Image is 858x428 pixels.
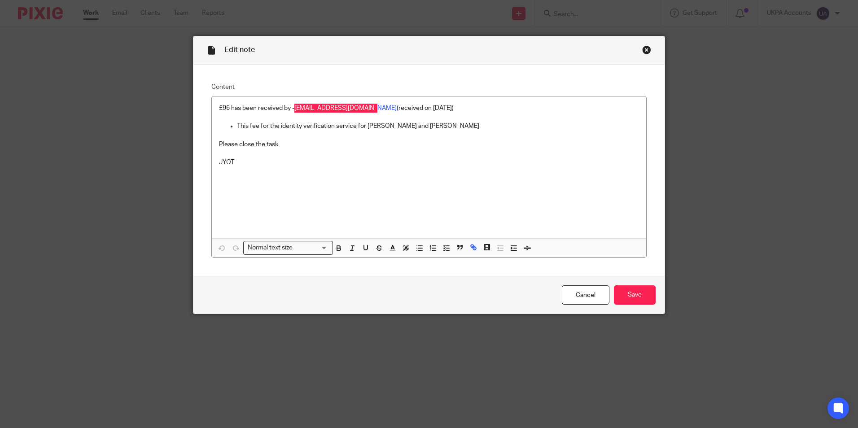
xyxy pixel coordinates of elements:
p: Please close the task [219,140,639,149]
label: Content [211,83,647,92]
input: Search for option [295,243,328,253]
input: Save [614,285,656,305]
div: Close this dialog window [642,45,651,54]
p: £96 has been received by - (received on [DATE]) [219,104,639,113]
span: Edit note [224,46,255,53]
a: [EMAIL_ADDRESS][DOMAIN_NAME] [294,105,397,111]
p: JYOT [219,158,639,167]
div: Search for option [243,241,333,255]
span: Normal text size [245,243,294,253]
a: Cancel [562,285,609,305]
p: This fee for the identity verification service for [PERSON_NAME] and [PERSON_NAME] [237,122,639,131]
